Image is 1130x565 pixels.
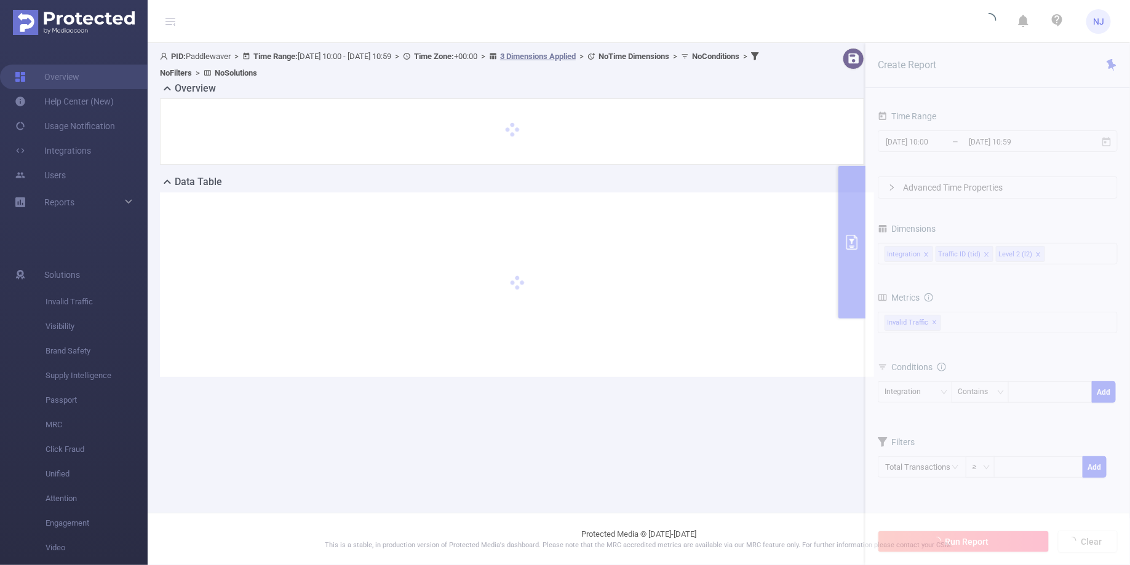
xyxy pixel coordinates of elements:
[414,52,454,61] b: Time Zone:
[46,314,148,339] span: Visibility
[46,535,148,560] span: Video
[46,388,148,413] span: Passport
[192,68,204,77] span: >
[46,290,148,314] span: Invalid Traffic
[15,114,115,138] a: Usage Notification
[669,52,681,61] span: >
[46,486,148,511] span: Attention
[13,10,135,35] img: Protected Media
[46,339,148,363] span: Brand Safety
[15,65,79,89] a: Overview
[500,52,576,61] u: 3 Dimensions Applied
[175,81,216,96] h2: Overview
[46,511,148,535] span: Engagement
[477,52,489,61] span: >
[160,68,192,77] b: No Filters
[15,138,91,163] a: Integrations
[160,52,762,77] span: Paddlewaver [DATE] 10:00 - [DATE] 10:59 +00:00
[15,89,114,114] a: Help Center (New)
[46,462,148,486] span: Unified
[982,13,997,30] i: icon: loading
[160,52,171,60] i: icon: user
[692,52,739,61] b: No Conditions
[1093,9,1104,34] span: NJ
[253,52,298,61] b: Time Range:
[148,513,1130,565] footer: Protected Media © [DATE]-[DATE]
[175,175,222,189] h2: Data Table
[46,363,148,388] span: Supply Intelligence
[46,437,148,462] span: Click Fraud
[46,413,148,437] span: MRC
[739,52,751,61] span: >
[44,263,80,287] span: Solutions
[576,52,587,61] span: >
[391,52,403,61] span: >
[215,68,257,77] b: No Solutions
[44,190,74,215] a: Reports
[599,52,669,61] b: No Time Dimensions
[231,52,242,61] span: >
[15,163,66,188] a: Users
[44,197,74,207] span: Reports
[171,52,186,61] b: PID:
[178,540,1099,551] p: This is a stable, in production version of Protected Media's dashboard. Please note that the MRC ...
